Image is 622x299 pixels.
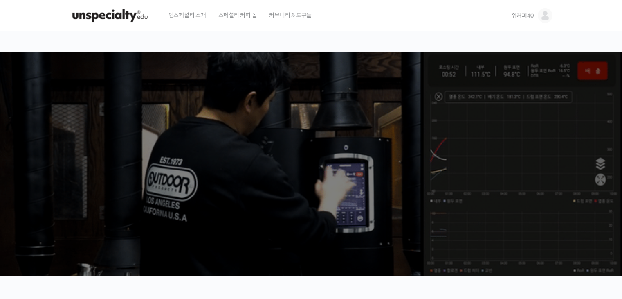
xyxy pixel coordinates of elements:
[512,12,534,19] span: 위커피40
[8,170,614,182] p: 시간과 장소에 구애받지 않고, 검증된 커리큘럼으로
[8,125,614,167] p: [PERSON_NAME]을 다하는 당신을 위해, 최고와 함께 만든 커피 클래스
